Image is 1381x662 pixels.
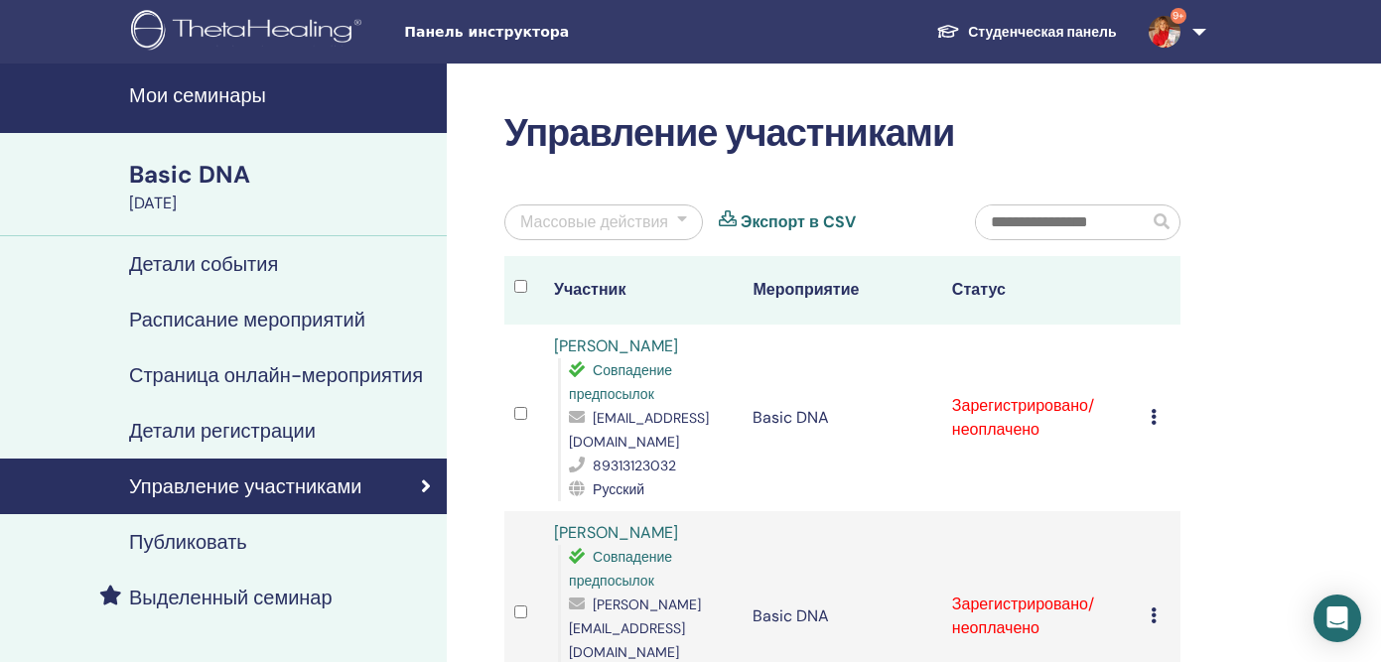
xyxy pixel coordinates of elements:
a: Экспорт в CSV [741,210,856,234]
img: logo.png [131,10,368,55]
span: Совпадение предпосылок [569,548,672,590]
h4: Детали события [129,252,278,276]
div: Open Intercom Messenger [1313,595,1361,642]
td: Basic DNA [743,325,941,511]
span: 9+ [1171,8,1186,24]
div: Массовые действия [520,210,668,234]
h4: Публиковать [129,530,247,554]
h4: Выделенный семинар [129,586,333,609]
h4: Расписание мероприятий [129,308,365,331]
span: Совпадение предпосылок [569,361,672,403]
h2: Управление участниками [504,111,1180,157]
div: [DATE] [129,192,435,215]
h4: Страница онлайн-мероприятия [129,363,423,387]
a: [PERSON_NAME] [554,522,678,543]
th: Мероприятие [743,256,941,325]
span: Панель инструктора [404,22,702,43]
img: default.jpg [1149,16,1180,48]
a: Basic DNA[DATE] [117,158,447,215]
th: Статус [942,256,1141,325]
a: [PERSON_NAME] [554,335,678,356]
a: Студенческая панель [920,14,1132,51]
span: 89313123032 [593,457,676,474]
h4: Управление участниками [129,474,361,498]
th: Участник [544,256,743,325]
h4: Мои семинары [129,83,435,107]
h4: Детали регистрации [129,419,316,443]
span: Русский [593,480,644,498]
img: graduation-cap-white.svg [936,23,960,40]
span: [EMAIL_ADDRESS][DOMAIN_NAME] [569,409,709,451]
div: Basic DNA [129,158,435,192]
span: [PERSON_NAME][EMAIL_ADDRESS][DOMAIN_NAME] [569,596,701,661]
